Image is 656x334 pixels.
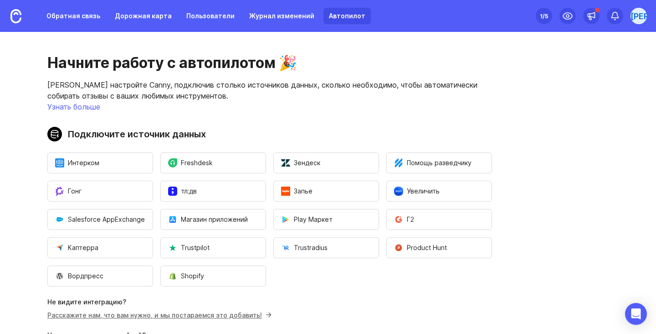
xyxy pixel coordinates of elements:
[625,303,647,325] div: Открытый Интерком Мессенджер
[273,209,379,230] button: Откройте модальное окно, чтобы начать процесс установки Play Store.
[68,187,82,195] font: Гонг
[294,244,328,251] font: Trustradius
[407,187,440,195] font: Увеличить
[160,237,266,258] button: Откройте модальное окно, чтобы начать процесс установки Trustpilot.
[109,8,177,24] a: Дорожная карта
[294,159,320,167] font: Зендеск
[244,8,320,24] a: Журнал изменений
[407,159,471,167] font: Помощь разведчику
[67,129,206,140] font: Подключите источник данных
[47,237,153,258] button: Откройте модальное окно, чтобы начать процесс установки Capterra.
[294,215,333,223] font: Play Маркет
[536,8,552,24] button: 1/5
[47,311,269,319] a: Расскажите нам, что вам нужно, и мы постараемся это добавить!
[115,12,172,20] font: Дорожная карта
[407,215,414,223] font: Г2
[186,12,235,20] font: Пользователи
[181,215,248,223] font: Магазин приложений
[181,159,213,167] font: Freshdesk
[160,181,266,202] button: Откройте модальное окно, чтобы начать процесс установки tl;dv.
[386,181,492,202] button: Откройте модальное окно, чтобы начать процесс установки Zoom.
[181,187,197,195] font: тл;дв
[407,244,447,251] font: Product Hunt
[47,298,126,306] font: Не видите интеграцию?
[47,152,153,173] button: Откройте модальное окно, чтобы начать процесс установки Intercom.
[543,13,548,20] font: /5
[181,244,210,251] font: Trustpilot
[47,181,153,202] button: Откройте модальное окно, чтобы начать процесс установки Gong.
[47,80,477,100] font: [PERSON_NAME] настройте Canny, подключив столько источников данных, сколько необходимо, чтобы авт...
[630,8,647,24] button: [PERSON_NAME]
[273,152,379,173] button: Откройте модальное окно, чтобы начать процесс установки Zendesk.
[540,13,543,20] font: 1
[10,9,21,23] img: Умный дом
[273,181,379,202] button: Откройте модальное окно, чтобы начать процесс установки Zapier.
[68,272,103,280] font: Вордпресс
[47,209,153,230] button: Откройте модальное окно, чтобы начать процесс установки Salesforce AppExchange.
[323,8,371,24] a: Автопилот
[160,209,266,230] button: Откройте модальное окно, чтобы начать процесс установки App Store.
[329,12,365,20] font: Автопилот
[41,8,106,24] a: Обратная связь
[47,266,153,287] button: Откройте модальное окно, чтобы начать процесс установки Wordpress.
[47,311,262,319] font: Расскажите нам, что вам нужно, и мы постараемся это добавить!
[47,102,100,111] a: Узнать больше
[386,152,492,173] button: Откройте модальное окно, чтобы начать процесс установки Help Scout.
[181,8,240,24] a: Пользователи
[68,215,145,223] font: Salesforce AppExchange
[160,266,266,287] button: Откройте модальное окно, чтобы начать процесс установки Shopify.
[160,152,266,173] button: Откройте модальное окно, чтобы начать процесс установки Freshdesk.
[386,209,492,230] button: Откройте модальное окно, чтобы начать процесс установки G2.
[47,54,297,72] font: Начните работу с автопилотом 🎉
[249,12,314,20] font: Журнал изменений
[68,159,99,167] font: Интерком
[46,12,100,20] font: Обратная связь
[294,187,313,195] font: Запье
[68,244,98,251] font: Каптерра
[181,272,204,280] font: Shopify
[386,237,492,258] button: Откройте модальное окно, чтобы начать процесс установки Product Hunt.
[273,237,379,258] button: Откройте модальное окно, чтобы начать процесс установки Trustradius.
